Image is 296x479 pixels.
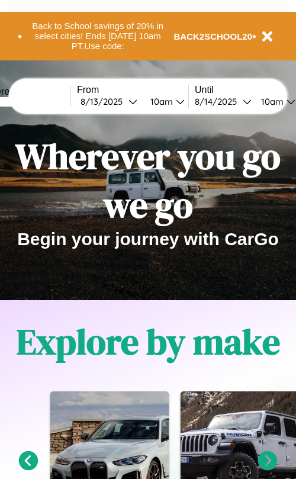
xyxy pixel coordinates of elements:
div: 10am [144,96,176,107]
button: 8/13/2025 [77,95,141,108]
b: BACK2SCHOOL20 [174,31,253,41]
div: 8 / 13 / 2025 [81,96,128,107]
h1: Explore by make [17,317,280,366]
button: Back to School savings of 20% in select cities! Ends [DATE] 10am PT.Use code: [22,18,174,54]
label: From [77,85,188,95]
div: 10am [255,96,287,107]
div: 8 / 14 / 2025 [195,96,243,107]
button: 10am [141,95,188,108]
